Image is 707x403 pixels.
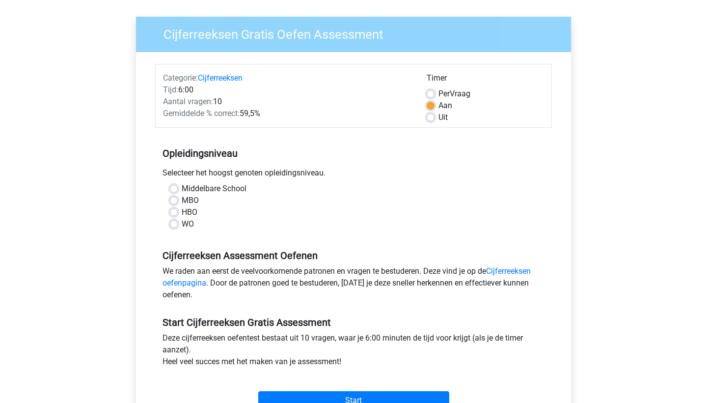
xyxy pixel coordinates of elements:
[163,317,544,328] h5: Start Cijferreeksen Gratis Assessment
[156,96,419,108] div: 10
[155,167,552,183] div: Selecteer het hoogst genoten opleidingsniveau.
[182,183,246,195] label: Middelbare School
[163,250,544,261] h5: Cijferreeksen Assessment Oefenen
[163,73,198,83] span: Categorie:
[182,206,197,218] label: HBO
[156,84,419,96] div: 6:00
[198,73,243,83] a: Cijferreeksen
[438,89,450,98] span: Per
[163,109,240,118] span: Gemiddelde % correct:
[163,85,178,94] span: Tijd:
[156,108,419,119] div: 59,5%
[163,144,544,163] h5: Opleidingsniveau
[155,332,552,372] div: Deze cijferreeksen oefentest bestaat uit 10 vragen, waar je 6:00 minuten de tijd voor krijgt (als...
[152,23,564,42] h3: Cijferreeksen Gratis Oefen Assessment
[438,88,470,100] label: Vraag
[438,112,448,123] label: Uit
[155,265,552,305] div: We raden aan eerst de veelvoorkomende patronen en vragen te bestuderen. Deze vind je op de . Door...
[438,100,452,112] label: Aan
[182,218,194,230] label: WO
[427,72,544,88] div: Timer
[163,97,213,106] span: Aantal vragen:
[182,195,199,206] label: MBO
